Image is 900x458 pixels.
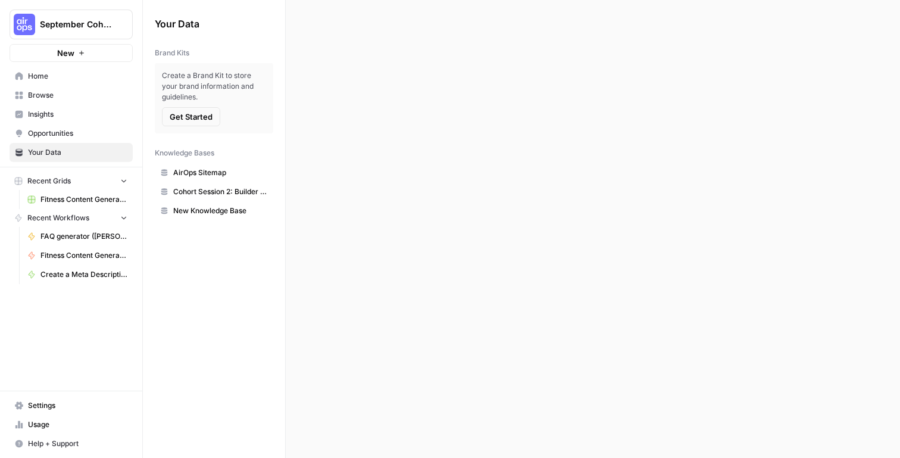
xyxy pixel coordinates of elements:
span: Create a Brand Kit to store your brand information and guidelines. [162,70,266,102]
img: September Cohort Logo [14,14,35,35]
a: Usage [10,415,133,434]
a: Your Data [10,143,133,162]
a: Settings [10,396,133,415]
a: Fitness Content Generator ([PERSON_NAME]) [22,190,133,209]
span: Insights [28,109,127,120]
span: New Knowledge Base [173,205,268,216]
a: Fitness Content Generator ([PERSON_NAME]) [22,246,133,265]
span: Your Data [28,147,127,158]
a: Create a Meta Description ([PERSON_NAME]) [22,265,133,284]
button: Help + Support [10,434,133,453]
span: Recent Grids [27,176,71,186]
button: Recent Grids [10,172,133,190]
a: Home [10,67,133,86]
span: New [57,47,74,59]
button: Recent Workflows [10,209,133,227]
button: Get Started [162,107,220,126]
span: Fitness Content Generator ([PERSON_NAME]) [40,194,127,205]
span: September Cohort [40,18,112,30]
span: Help + Support [28,438,127,449]
a: Browse [10,86,133,105]
span: Recent Workflows [27,213,89,223]
span: Create a Meta Description ([PERSON_NAME]) [40,269,127,280]
span: Home [28,71,127,82]
span: Get Started [170,111,212,123]
span: Cohort Session 2: Builder Exercise [173,186,268,197]
span: FAQ generator ([PERSON_NAME]) [40,231,127,242]
span: Fitness Content Generator ([PERSON_NAME]) [40,250,127,261]
span: Browse [28,90,127,101]
span: Settings [28,400,127,411]
span: Knowledge Bases [155,148,214,158]
button: New [10,44,133,62]
span: Brand Kits [155,48,189,58]
span: Opportunities [28,128,127,139]
a: Insights [10,105,133,124]
span: Your Data [155,17,259,31]
a: Opportunities [10,124,133,143]
a: Cohort Session 2: Builder Exercise [155,182,273,201]
span: Usage [28,419,127,430]
a: AirOps Sitemap [155,163,273,182]
span: AirOps Sitemap [173,167,268,178]
a: New Knowledge Base [155,201,273,220]
button: Workspace: September Cohort [10,10,133,39]
a: FAQ generator ([PERSON_NAME]) [22,227,133,246]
